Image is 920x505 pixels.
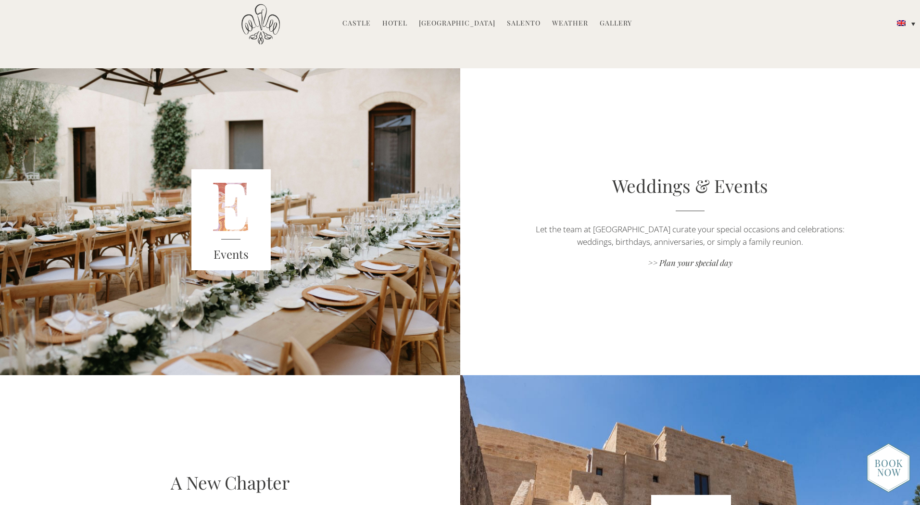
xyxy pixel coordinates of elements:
img: Castello di Ugento [241,4,280,45]
a: >> Plan your special day [529,257,851,270]
h3: Events [191,246,271,263]
a: Castle [342,18,371,29]
a: [GEOGRAPHIC_DATA] [419,18,495,29]
img: new-booknow.png [867,443,910,493]
a: Gallery [600,18,632,29]
img: English [897,20,906,26]
a: Weddings & Events [612,174,768,197]
a: Weather [552,18,588,29]
img: E_red.png [191,169,271,270]
p: Let the team at [GEOGRAPHIC_DATA] curate your special occasions and celebrations: weddings, birth... [529,223,851,248]
a: A New Chapter [171,470,290,494]
a: Salento [507,18,541,29]
a: Hotel [382,18,407,29]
